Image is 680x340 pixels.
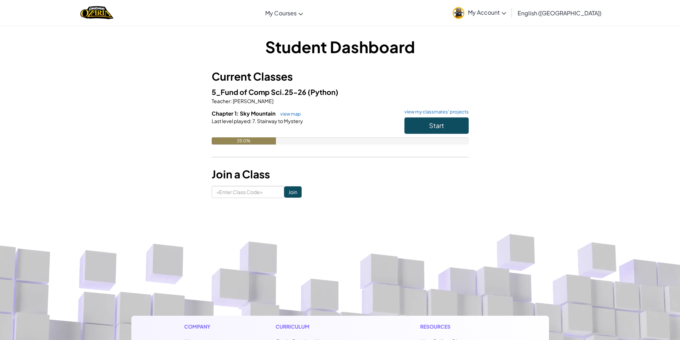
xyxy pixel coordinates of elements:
[212,36,469,58] h1: Student Dashboard
[212,68,469,85] h3: Current Classes
[212,87,308,96] span: 5_Fund of Comp Sci.25-26
[277,111,301,117] a: view map
[231,98,232,104] span: :
[212,166,469,182] h3: Join a Class
[308,87,338,96] span: (Python)
[276,323,362,330] h1: Curriculum
[212,98,231,104] span: Teacher
[184,323,217,330] h1: Company
[262,3,307,22] a: My Courses
[80,5,114,20] a: Ozaria by CodeCombat logo
[401,110,469,114] a: view my classmates' projects
[256,118,303,124] span: Stairway to Mystery
[284,186,302,198] input: Join
[212,186,284,198] input: <Enter Class Code>
[232,98,273,104] span: [PERSON_NAME]
[404,117,469,134] button: Start
[212,118,250,124] span: Last level played
[453,7,464,19] img: avatar
[265,9,297,17] span: My Courses
[212,137,276,144] div: 25.0%
[252,118,256,124] span: 7.
[518,9,601,17] span: English ([GEOGRAPHIC_DATA])
[250,118,252,124] span: :
[468,9,506,16] span: My Account
[449,1,510,24] a: My Account
[80,5,114,20] img: Home
[514,3,605,22] a: English ([GEOGRAPHIC_DATA])
[212,110,277,117] span: Chapter 1: Sky Mountain
[420,323,496,330] h1: Resources
[429,121,444,130] span: Start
